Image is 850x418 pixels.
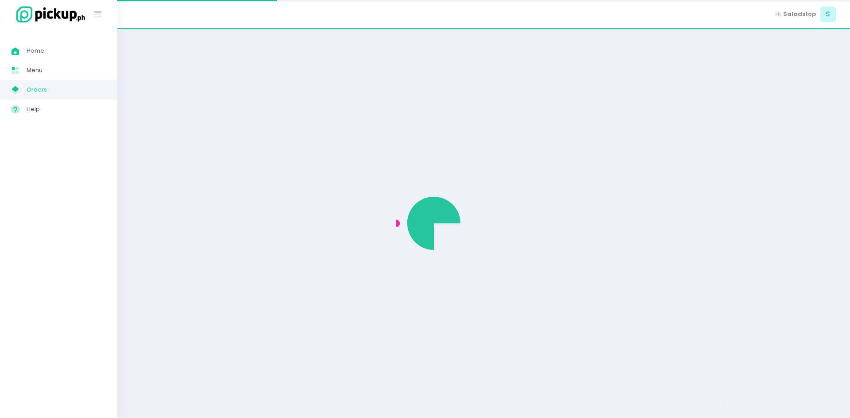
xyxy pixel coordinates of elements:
[11,5,86,24] img: logo
[820,7,836,22] span: S
[27,45,106,57] span: Home
[27,104,106,115] span: Help
[27,84,106,96] span: Orders
[783,10,816,19] span: Saladstop
[27,65,106,76] span: Menu
[775,10,782,19] span: Hi,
